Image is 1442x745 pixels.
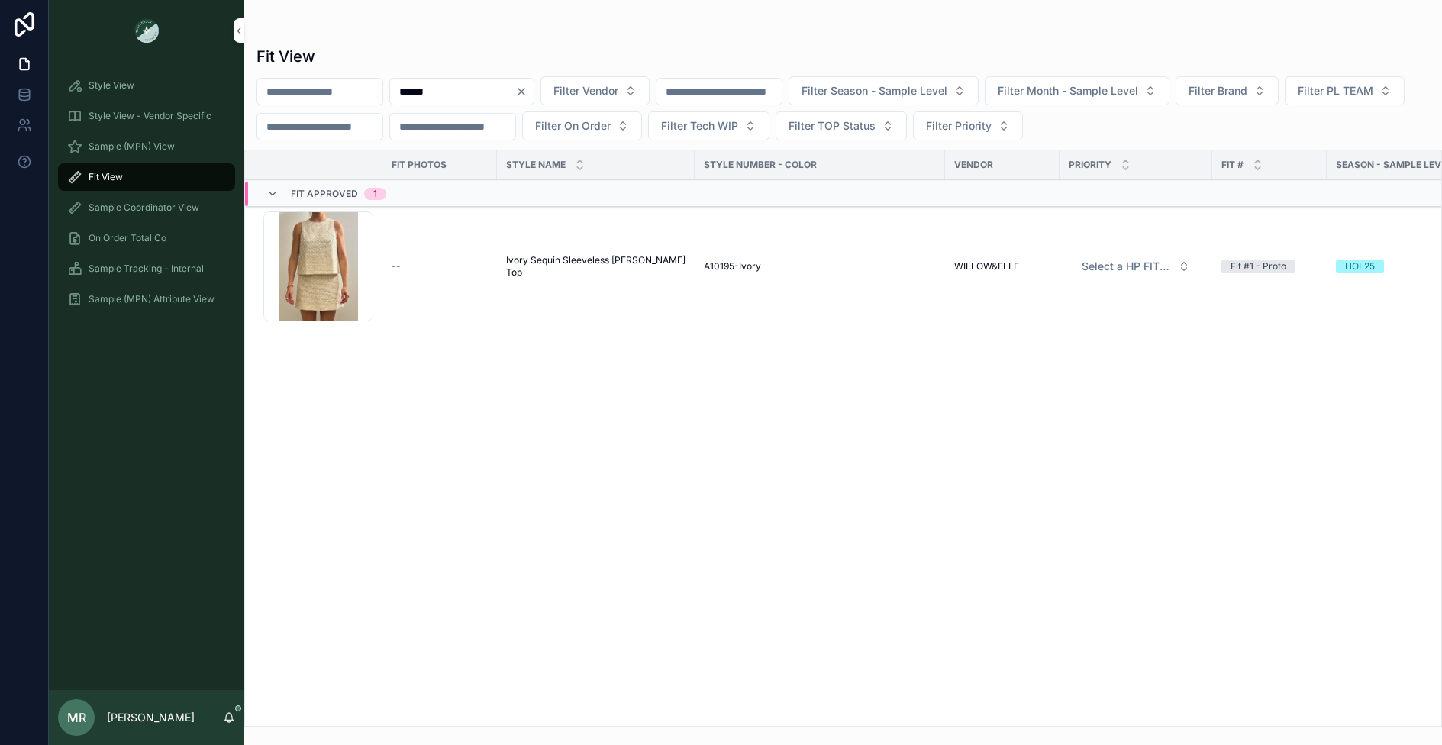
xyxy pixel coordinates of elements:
a: Fit #1 - Proto [1221,260,1318,273]
span: PRIORITY [1069,159,1111,171]
span: Filter Month - Sample Level [998,83,1138,98]
h1: Fit View [256,46,315,67]
span: Sample (MPN) Attribute View [89,293,215,305]
span: Style View [89,79,134,92]
span: Filter Vendor [553,83,618,98]
span: Fit Photos [392,159,447,171]
span: Filter Season - Sample Level [802,83,947,98]
button: Select Button [522,111,642,140]
span: Fit # [1221,159,1244,171]
span: A10195-Ivory [704,260,761,273]
button: Select Button [648,111,769,140]
button: Select Button [540,76,650,105]
a: Sample Coordinator View [58,194,235,221]
span: Filter Tech WIP [661,118,738,134]
span: Sample Coordinator View [89,202,199,214]
div: 1 [373,188,377,200]
span: On Order Total Co [89,232,166,244]
button: Select Button [1176,76,1279,105]
img: App logo [134,18,159,43]
a: WILLOW&ELLE [954,260,1050,273]
span: MR [67,708,86,727]
span: WILLOW&ELLE [954,260,1019,273]
span: Select a HP FIT LEVEL [1082,259,1172,274]
a: Style View - Vendor Specific [58,102,235,130]
span: -- [392,260,401,273]
span: Style View - Vendor Specific [89,110,211,122]
span: Filter TOP Status [789,118,876,134]
a: Sample (MPN) View [58,133,235,160]
span: Filter Brand [1189,83,1247,98]
button: Clear [515,85,534,98]
button: Select Button [985,76,1169,105]
a: Select Button [1069,252,1203,281]
p: [PERSON_NAME] [107,710,195,725]
span: Style Number - Color [704,159,817,171]
a: -- [392,260,488,273]
div: Fit #1 - Proto [1231,260,1286,273]
button: Select Button [913,111,1023,140]
span: Filter On Order [535,118,611,134]
span: Fit View [89,171,123,183]
a: Sample (MPN) Attribute View [58,285,235,313]
a: Fit View [58,163,235,191]
button: Select Button [1069,253,1202,280]
button: Select Button [776,111,907,140]
span: Sample Tracking - Internal [89,263,204,275]
span: Filter Priority [926,118,992,134]
a: A10195-Ivory [704,260,936,273]
a: Style View [58,72,235,99]
button: Select Button [1285,76,1405,105]
a: On Order Total Co [58,224,235,252]
button: Select Button [789,76,979,105]
a: Ivory Sequin Sleeveless [PERSON_NAME] Top [506,254,686,279]
span: STYLE NAME [506,159,566,171]
span: Fit Approved [291,188,358,200]
div: HOL25 [1345,260,1375,273]
a: Sample Tracking - Internal [58,255,235,282]
span: Sample (MPN) View [89,140,175,153]
div: scrollable content [49,61,244,333]
span: Filter PL TEAM [1298,83,1373,98]
span: Vendor [954,159,993,171]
